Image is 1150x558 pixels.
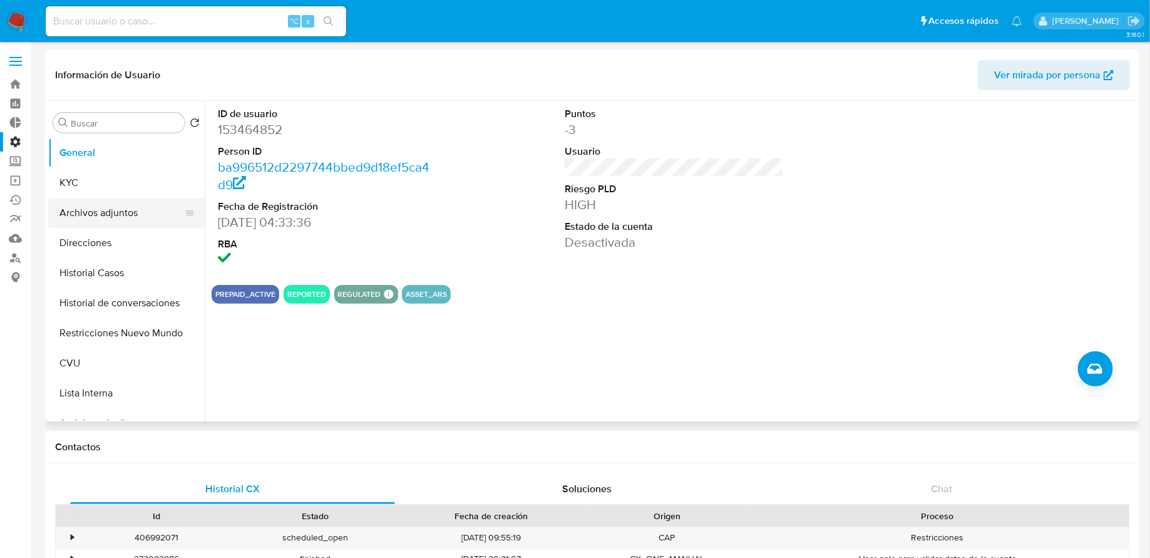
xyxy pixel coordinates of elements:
input: Buscar usuario o caso... [46,13,346,29]
button: General [48,138,205,168]
div: Proceso [755,510,1121,522]
dd: HIGH [565,196,784,214]
span: ⌥ [289,15,299,27]
div: • [71,532,74,544]
dt: Estado de la cuenta [565,220,784,234]
div: Origen [597,510,737,522]
h1: Contactos [55,441,1130,453]
button: Historial Casos [48,258,205,288]
dd: Desactivada [565,234,784,251]
dt: Fecha de Registración [218,200,437,214]
button: Direcciones [48,228,205,258]
span: Historial CX [205,482,260,496]
input: Buscar [71,118,180,129]
div: CAP [588,527,746,548]
span: Ver mirada por persona [994,60,1101,90]
span: Accesos rápidos [929,14,999,28]
dt: ID de usuario [218,107,437,121]
dt: Person ID [218,145,437,158]
button: KYC [48,168,205,198]
button: Ver mirada por persona [978,60,1130,90]
div: Id [86,510,227,522]
dt: Puntos [565,107,784,121]
button: Historial de conversaciones [48,288,205,318]
h1: Información de Usuario [55,69,160,81]
span: s [306,15,310,27]
button: Restricciones Nuevo Mundo [48,318,205,348]
button: Buscar [58,118,68,128]
div: Estado [245,510,386,522]
a: Notificaciones [1012,16,1022,26]
span: Soluciones [562,482,612,496]
dd: -3 [565,121,784,138]
button: search-icon [316,13,341,30]
button: Archivos adjuntos [48,198,195,228]
button: Volver al orden por defecto [190,118,200,132]
button: Lista Interna [48,378,205,408]
a: Salir [1127,14,1141,28]
a: ba996512d2297744bbed9d18ef5ca4d9 [218,158,429,194]
dd: [DATE] 04:33:36 [218,214,437,231]
div: scheduled_open [236,527,394,548]
div: [DATE] 09:55:19 [394,527,588,548]
button: Anticipos de dinero [48,408,205,438]
div: Fecha de creación [403,510,579,522]
span: Chat [932,482,953,496]
dt: RBA [218,237,437,251]
dd: 153464852 [218,121,437,138]
p: fabricio.bottalo@mercadolibre.com [1052,15,1123,27]
div: Restricciones [746,527,1129,548]
dt: Usuario [565,145,784,158]
button: CVU [48,348,205,378]
dt: Riesgo PLD [565,182,784,196]
div: 406992071 [78,527,236,548]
